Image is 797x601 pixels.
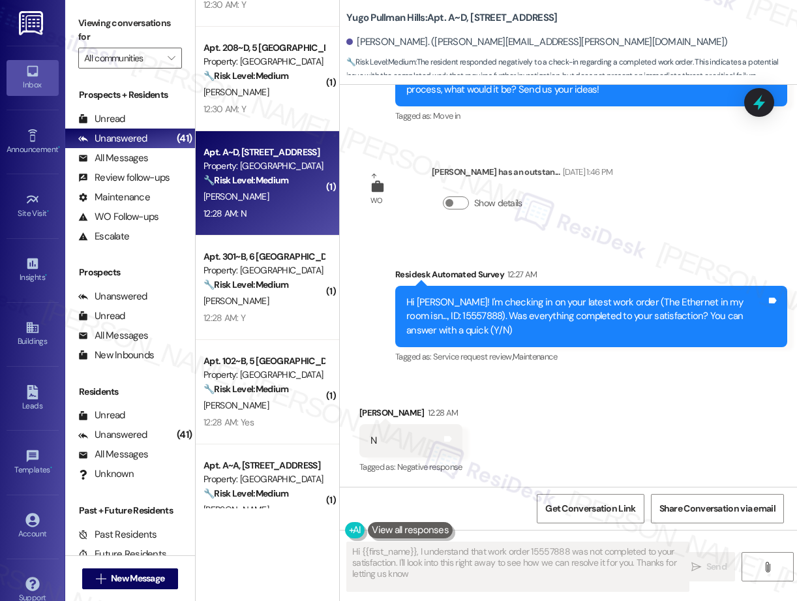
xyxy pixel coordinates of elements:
span: Service request review , [433,351,513,362]
span: Maintenance [513,351,557,362]
div: Unknown [78,467,134,481]
button: Send [683,552,735,581]
div: Unanswered [78,428,147,442]
span: : The resident responded negatively to a check-in regarding a completed work order. This indicate... [346,55,797,84]
div: [PERSON_NAME] [359,406,462,424]
div: Future Residents [78,547,166,561]
i:  [96,574,106,584]
div: All Messages [78,151,148,165]
span: • [58,143,60,152]
div: Residents [65,385,195,399]
img: ResiDesk Logo [19,11,46,35]
div: Residesk Automated Survey [395,268,787,286]
div: Past Residents [78,528,157,542]
span: Get Conversation Link [545,502,635,516]
strong: 🔧 Risk Level: Medium [346,57,415,67]
div: Unread [78,408,125,422]
i:  [762,562,772,572]
i:  [691,562,701,572]
button: Share Conversation via email [651,494,784,523]
span: • [50,463,52,472]
input: All communities [84,48,161,69]
div: New Inbounds [78,348,154,362]
div: Unread [78,112,125,126]
div: Unanswered [78,132,147,146]
span: Negative response [397,461,462,472]
div: [PERSON_NAME] has an outstan... [432,165,613,183]
label: Show details [474,196,522,210]
a: Buildings [7,316,59,352]
b: Yugo Pullman Hills: Apt. A~D, [STREET_ADDRESS] [346,11,557,25]
a: Templates • [7,445,59,480]
div: Prospects + Residents [65,88,195,102]
label: Viewing conversations for [78,13,182,48]
div: Tagged as: [395,106,787,125]
div: (41) [173,425,195,445]
a: Inbox [7,60,59,95]
a: Insights • [7,253,59,288]
div: 12:28 AM [425,406,459,420]
span: New Message [111,572,164,585]
div: Unread [78,309,125,323]
a: Account [7,509,59,544]
div: Hi [PERSON_NAME]! I'm checking in on your latest work order (The Ethernet in my room isn..., ID: ... [406,296,766,337]
button: New Message [82,568,179,589]
div: [PERSON_NAME]. ([PERSON_NAME][EMAIL_ADDRESS][PERSON_NAME][DOMAIN_NAME]) [346,35,727,49]
button: Get Conversation Link [537,494,644,523]
div: Unanswered [78,290,147,303]
span: • [45,271,47,280]
textarea: Hi {{first_name}}, I understand that work order 15557888 was not completed to your satisfaction. ... [347,542,689,591]
div: WO [370,194,383,208]
div: Prospects [65,266,195,279]
div: WO Follow-ups [78,210,158,224]
a: Leads [7,381,59,416]
div: Escalate [78,230,129,243]
div: [DATE] 1:46 PM [560,165,613,179]
div: Tagged as: [359,457,462,476]
div: Tagged as: [395,347,787,366]
div: Maintenance [78,191,150,204]
div: Past + Future Residents [65,504,195,517]
a: Site Visit • [7,189,59,224]
div: Review follow-ups [78,171,170,185]
span: Share Conversation via email [659,502,775,516]
span: • [47,207,49,216]
div: All Messages [78,329,148,343]
span: Move in [433,110,460,121]
div: 12:27 AM [504,268,537,281]
i:  [168,53,175,63]
div: (41) [173,129,195,149]
span: Send [706,560,727,574]
div: N [370,434,376,448]
div: All Messages [78,448,148,461]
